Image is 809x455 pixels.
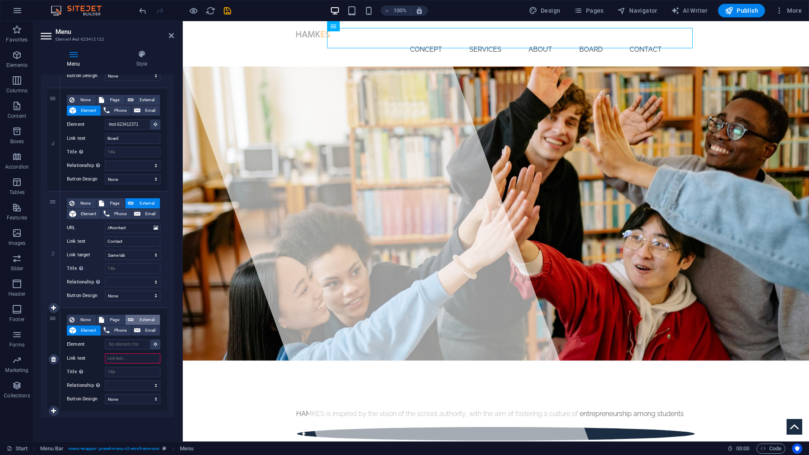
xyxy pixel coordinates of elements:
[79,325,98,336] span: Element
[101,105,131,116] button: Phone
[96,198,125,208] button: Page
[55,36,157,43] h3: Element #ed-623412122
[67,161,105,171] label: Relationship
[67,444,159,454] span: . menu-wrapper .preset-menu-v2-wireframe-one
[205,6,215,16] button: reload
[112,209,129,219] span: Phone
[574,6,603,15] span: Pages
[668,4,711,17] button: AI Writer
[105,147,160,157] input: Title
[143,105,157,116] span: Email
[10,138,24,145] p: Boxes
[47,250,59,257] em: 5
[40,444,193,454] nav: breadcrumb
[67,394,105,404] label: Button Design
[617,6,658,15] span: Navigator
[614,4,661,17] button: Navigator
[143,209,157,219] span: Email
[67,367,105,377] label: Title
[125,198,160,208] button: External
[77,315,94,325] span: None
[105,353,160,363] input: Link text...
[67,119,105,130] label: Element
[47,140,59,147] em: 4
[381,6,411,16] button: 100%
[4,392,30,399] p: Collections
[67,339,105,350] label: Element
[6,62,28,69] p: Elements
[67,209,101,219] button: Element
[162,446,166,451] i: This element is a customizable preset
[792,444,802,454] button: Usercentrics
[79,105,98,116] span: Element
[6,36,28,43] p: Favorites
[79,209,98,219] span: Element
[8,240,26,247] p: Images
[125,315,160,325] button: External
[107,95,122,105] span: Page
[67,353,105,363] label: Link text
[105,367,160,377] input: Title
[180,444,193,454] span: Click to select. Double-click to edit
[223,6,232,16] i: Save (Ctrl+S)
[143,325,157,336] span: Email
[772,4,805,17] button: More
[105,119,149,130] input: No element chosen
[67,291,105,301] label: Button Design
[107,315,122,325] span: Page
[101,209,131,219] button: Phone
[718,4,765,17] button: Publish
[110,50,174,68] h4: Style
[136,315,157,325] span: External
[9,341,25,348] p: Forms
[67,105,101,116] button: Element
[55,28,174,36] h2: Menu
[67,71,105,81] label: Button Design
[775,6,802,15] span: More
[188,6,198,16] button: Click here to leave preview mode and continue editing
[138,6,148,16] i: Undo: Change menu items (Ctrl+Z)
[67,277,105,287] label: Relationship
[9,189,25,196] p: Tables
[67,198,96,208] button: None
[67,147,105,157] label: Title
[742,445,743,452] span: :
[77,198,94,208] span: None
[77,95,94,105] span: None
[107,198,122,208] span: Page
[67,236,105,247] label: Link text
[67,380,105,391] label: Relationship
[67,95,96,105] button: None
[760,444,781,454] span: Code
[101,325,131,336] button: Phone
[105,236,160,247] input: Link text...
[206,6,215,16] i: Reload page
[222,6,232,16] button: save
[67,264,105,274] label: Title
[727,444,750,454] h6: Session time
[11,265,24,272] p: Slider
[132,325,160,336] button: Email
[725,6,758,15] span: Publish
[8,291,25,297] p: Header
[105,223,160,233] input: URL...
[7,444,28,454] a: Click to cancel selection. Double-click to open Pages
[570,4,607,17] button: Pages
[112,325,129,336] span: Phone
[7,214,27,221] p: Features
[67,174,105,184] label: Button Design
[393,6,407,16] h6: 100%
[96,95,125,105] button: Page
[67,133,105,144] label: Link text
[5,164,29,170] p: Accordion
[105,264,160,274] input: Title
[6,87,28,94] p: Columns
[40,444,64,454] span: Click to select. Double-click to edit
[67,223,105,233] label: URL
[8,113,26,119] p: Content
[112,105,129,116] span: Phone
[132,105,160,116] button: Email
[526,4,564,17] button: Design
[132,209,160,219] button: Email
[136,198,157,208] span: External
